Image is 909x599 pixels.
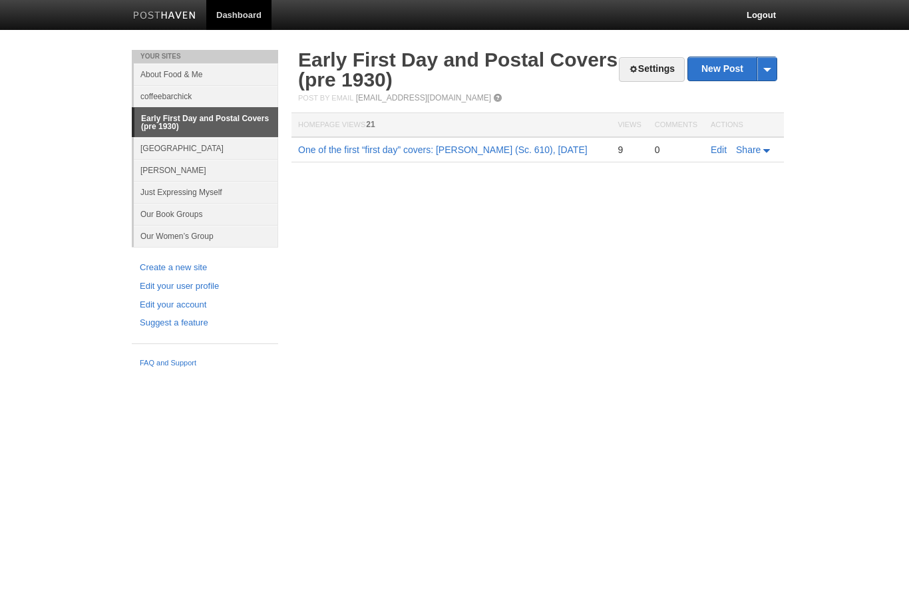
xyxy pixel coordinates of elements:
a: Early First Day and Postal Covers (pre 1930) [134,108,278,137]
div: 9 [618,144,641,156]
a: Create a new site [140,261,270,275]
th: Views [611,113,647,138]
span: Share [736,144,761,155]
a: Edit [711,144,727,155]
a: Settings [619,57,685,82]
img: Posthaven-bar [133,11,196,21]
a: Edit your user profile [140,280,270,294]
a: Our Book Groups [134,203,278,225]
th: Homepage Views [291,113,611,138]
a: [PERSON_NAME] [134,159,278,181]
a: Edit your account [140,298,270,312]
a: coffeebarchick [134,85,278,107]
a: One of the first “first day” covers: [PERSON_NAME] (Sc. 610), [DATE] [298,144,588,155]
th: Comments [648,113,704,138]
a: Our Women’s Group [134,225,278,247]
span: 21 [366,120,375,129]
a: About Food & Me [134,63,278,85]
a: Just Expressing Myself [134,181,278,203]
div: 0 [655,144,697,156]
a: [GEOGRAPHIC_DATA] [134,137,278,159]
a: Suggest a feature [140,316,270,330]
a: FAQ and Support [140,357,270,369]
span: Post by Email [298,94,353,102]
a: Early First Day and Postal Covers (pre 1930) [298,49,618,91]
a: New Post [688,57,777,81]
li: Your Sites [132,50,278,63]
a: [EMAIL_ADDRESS][DOMAIN_NAME] [356,93,491,102]
th: Actions [704,113,784,138]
